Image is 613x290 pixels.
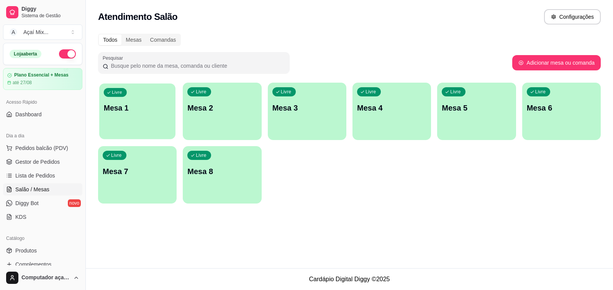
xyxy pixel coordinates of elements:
[15,144,68,152] span: Pedidos balcão (PDV)
[183,146,261,204] button: LivreMesa 8
[13,80,32,86] article: até 27/08
[15,261,51,268] span: Complementos
[183,83,261,140] button: LivreMesa 2
[21,13,79,19] span: Sistema de Gestão
[3,108,82,121] a: Dashboard
[544,9,601,24] button: Configurações
[86,268,613,290] footer: Cardápio Digital Diggy © 2025
[98,11,177,23] h2: Atendimento Salão
[103,55,126,61] label: Pesquisar
[99,83,175,139] button: LivreMesa 1
[3,130,82,142] div: Dia a dia
[196,152,207,158] p: Livre
[3,244,82,257] a: Produtos
[14,72,69,78] article: Plano Essencial + Mesas
[437,83,516,140] button: LivreMesa 5
[512,55,601,70] button: Adicionar mesa ou comanda
[3,269,82,287] button: Computador açaí Mix
[357,103,426,113] p: Mesa 4
[352,83,431,140] button: LivreMesa 4
[3,142,82,154] button: Pedidos balcão (PDV)
[15,186,49,193] span: Salão / Mesas
[3,211,82,223] a: KDS
[15,199,39,207] span: Diggy Bot
[111,152,122,158] p: Livre
[98,146,177,204] button: LivreMesa 7
[3,258,82,270] a: Complementos
[3,169,82,182] a: Lista de Pedidos
[15,247,37,254] span: Produtos
[3,96,82,108] div: Acesso Rápido
[3,24,82,40] button: Select a team
[450,89,461,95] p: Livre
[10,28,17,36] span: A
[272,103,342,113] p: Mesa 3
[3,3,82,21] a: DiggySistema de Gestão
[23,28,48,36] div: Açaí Mix ...
[187,103,257,113] p: Mesa 2
[281,89,292,95] p: Livre
[3,183,82,196] a: Salão / Mesas
[146,34,180,45] div: Comandas
[121,34,146,45] div: Mesas
[3,232,82,244] div: Catálogo
[108,62,285,70] input: Pesquisar
[99,34,121,45] div: Todos
[187,166,257,177] p: Mesa 8
[442,103,511,113] p: Mesa 5
[527,103,596,113] p: Mesa 6
[21,274,70,281] span: Computador açaí Mix
[21,6,79,13] span: Diggy
[196,89,207,95] p: Livre
[268,83,346,140] button: LivreMesa 3
[104,103,171,113] p: Mesa 1
[3,197,82,209] a: Diggy Botnovo
[535,89,546,95] p: Livre
[112,90,122,96] p: Livre
[15,213,26,221] span: KDS
[3,156,82,168] a: Gestor de Pedidos
[15,172,55,179] span: Lista de Pedidos
[522,83,601,140] button: LivreMesa 6
[15,111,42,118] span: Dashboard
[3,68,82,90] a: Plano Essencial + Mesasaté 27/08
[59,49,76,59] button: Alterar Status
[10,50,41,58] div: Loja aberta
[366,89,376,95] p: Livre
[15,158,60,166] span: Gestor de Pedidos
[103,166,172,177] p: Mesa 7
